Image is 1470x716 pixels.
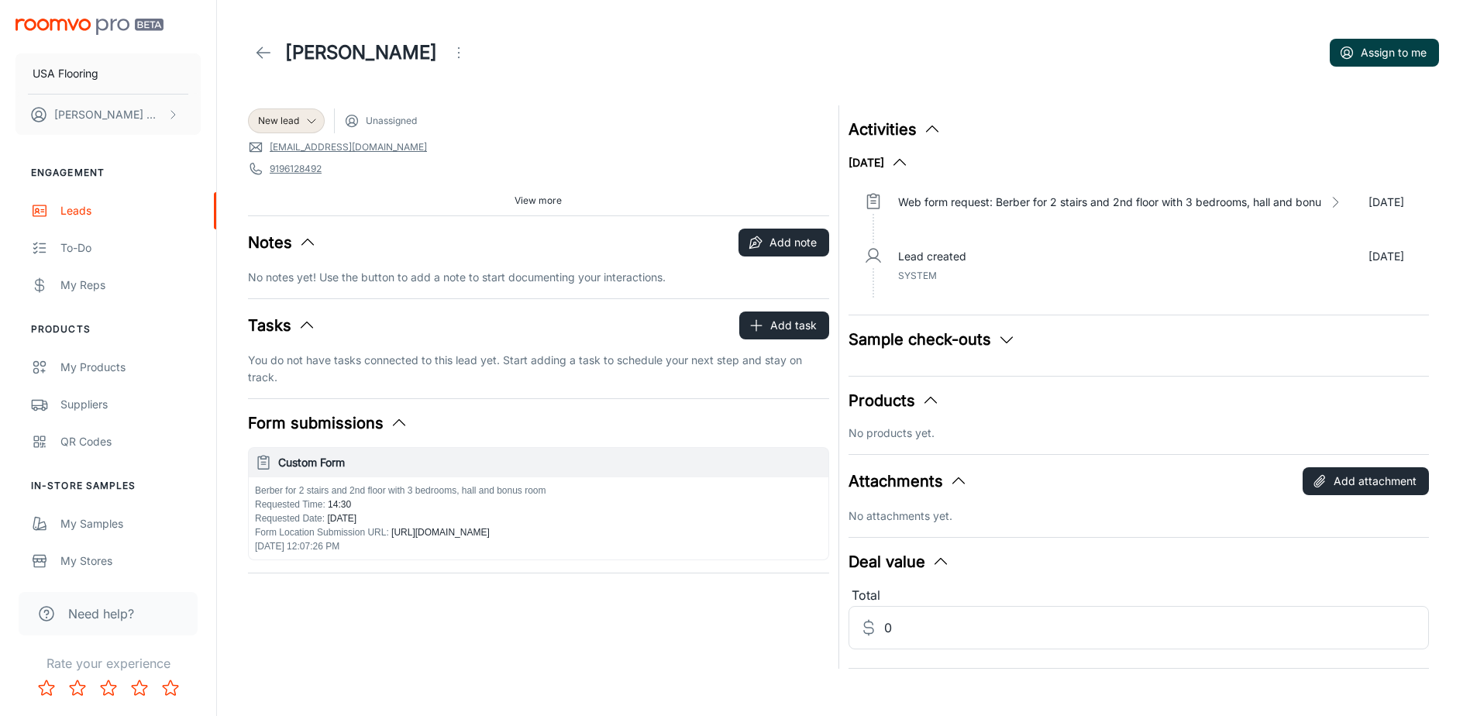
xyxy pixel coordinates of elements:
[1368,194,1404,211] p: [DATE]
[93,673,124,704] button: Rate 3 star
[68,604,134,623] span: Need help?
[508,189,568,212] button: View more
[255,513,325,524] span: Requested Date :
[248,231,317,254] button: Notes
[738,229,829,256] button: Add note
[60,359,201,376] div: My Products
[60,277,201,294] div: My Reps
[15,53,201,94] button: USA Flooring
[270,162,322,176] a: 9196128492
[325,499,351,510] span: 14:30
[249,448,828,559] button: Custom FormBerber for 2 stairs and 2nd floor with 3 bedrooms, hall and bonus roomRequested Time: ...
[60,396,201,413] div: Suppliers
[515,194,562,208] span: View more
[15,95,201,135] button: [PERSON_NAME] Worthington
[60,515,201,532] div: My Samples
[884,606,1430,649] input: Estimated deal value
[15,19,164,35] img: Roomvo PRO Beta
[255,484,822,497] p: Berber for 2 stairs and 2nd floor with 3 bedrooms, hall and bonus room
[60,433,201,450] div: QR Codes
[739,312,829,339] button: Add task
[1330,39,1439,67] button: Assign to me
[1368,248,1404,265] p: [DATE]
[849,586,1430,606] div: Total
[849,508,1430,525] p: No attachments yet.
[255,499,325,510] span: Requested Time :
[389,527,490,538] span: [URL][DOMAIN_NAME]
[278,454,822,471] h6: Custom Form
[31,673,62,704] button: Rate 1 star
[248,352,829,386] p: You do not have tasks connected to this lead yet. Start adding a task to schedule your next step ...
[124,673,155,704] button: Rate 4 star
[849,470,968,493] button: Attachments
[60,202,201,219] div: Leads
[33,65,98,82] p: USA Flooring
[248,314,316,337] button: Tasks
[62,673,93,704] button: Rate 2 star
[285,39,437,67] h1: [PERSON_NAME]
[60,552,201,570] div: My Stores
[366,114,417,128] span: Unassigned
[155,673,186,704] button: Rate 5 star
[60,239,201,256] div: To-do
[255,541,339,552] span: [DATE] 12:07:26 PM
[849,425,1430,442] p: No products yet.
[248,108,325,133] div: New lead
[898,194,1321,211] p: Web form request: Berber for 2 stairs and 2nd floor with 3 bedrooms, hall and bonu
[849,389,940,412] button: Products
[443,37,474,68] button: Open menu
[270,140,427,154] a: [EMAIL_ADDRESS][DOMAIN_NAME]
[248,411,408,435] button: Form submissions
[248,269,829,286] p: No notes yet! Use the button to add a note to start documenting your interactions.
[54,106,164,123] p: [PERSON_NAME] Worthington
[898,248,966,265] p: Lead created
[849,153,909,172] button: [DATE]
[1303,467,1429,495] button: Add attachment
[12,654,204,673] p: Rate your experience
[258,114,299,128] span: New lead
[849,118,942,141] button: Activities
[898,270,937,281] span: System
[849,550,950,573] button: Deal value
[325,513,356,524] span: [DATE]
[849,328,1016,351] button: Sample check-outs
[255,527,389,538] span: Form Location Submission URL :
